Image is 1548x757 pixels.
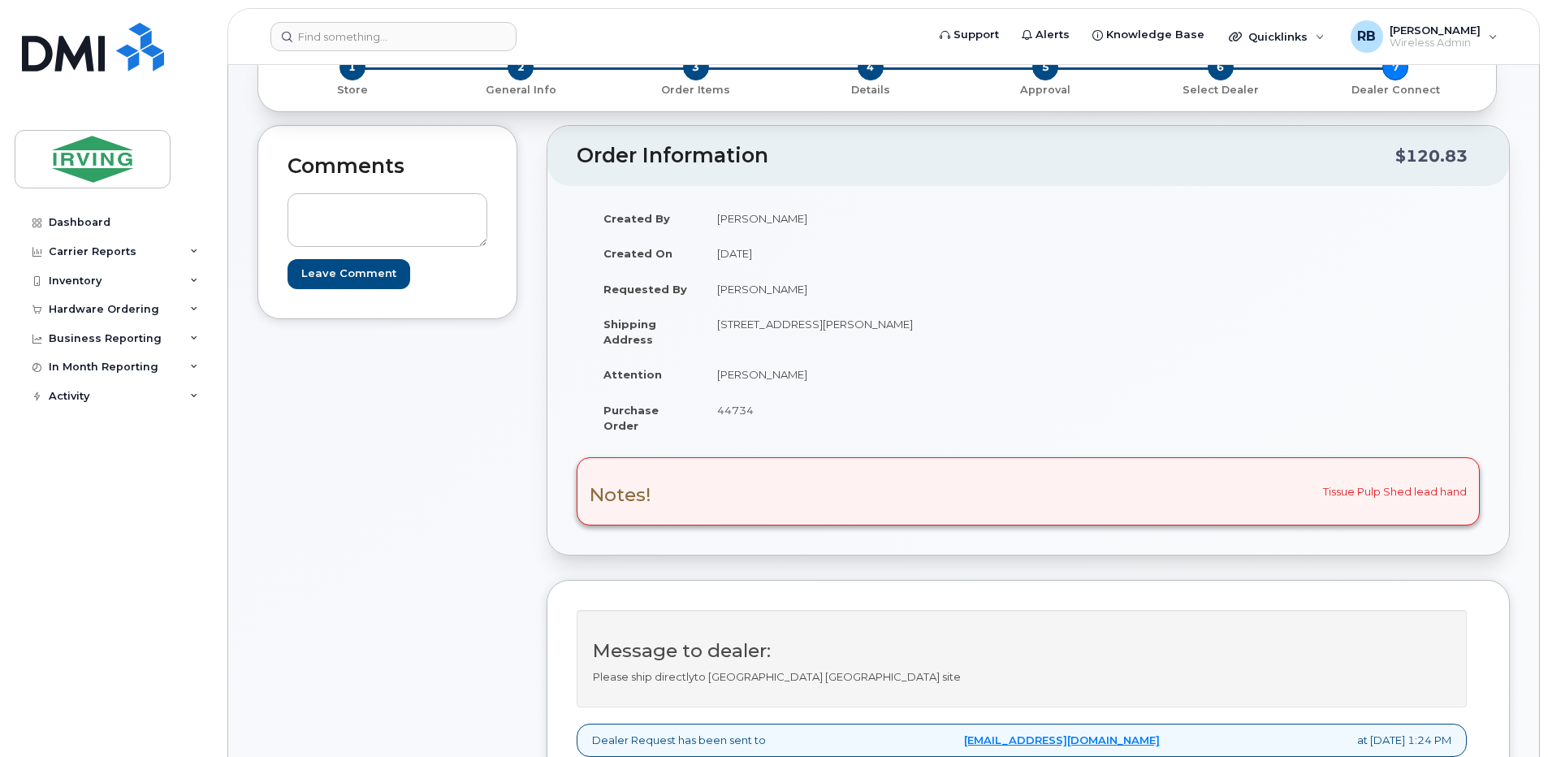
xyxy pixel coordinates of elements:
a: 4 Details [783,80,958,97]
p: Select Dealer [1139,83,1301,97]
span: Knowledge Base [1106,27,1204,43]
p: Details [789,83,951,97]
td: [STREET_ADDRESS][PERSON_NAME] [703,306,1016,357]
strong: Requested By [603,283,687,296]
td: [DATE] [703,236,1016,271]
p: Please ship directlyto [GEOGRAPHIC_DATA] [GEOGRAPHIC_DATA] site [593,669,1451,685]
p: General Info [439,83,601,97]
a: 3 Order Items [608,80,783,97]
div: Tissue Pulp Shed lead hand [577,457,1480,526]
span: Wireless Admin [1390,37,1481,50]
span: Quicklinks [1248,30,1308,43]
a: Knowledge Base [1081,19,1216,51]
td: [PERSON_NAME] [703,357,1016,392]
a: 6 Select Dealer [1133,80,1308,97]
a: [EMAIL_ADDRESS][DOMAIN_NAME] [964,733,1160,748]
a: 2 General Info [433,80,608,97]
div: $120.83 [1395,141,1468,171]
a: 5 Approval [958,80,1133,97]
h2: Comments [288,155,487,178]
td: [PERSON_NAME] [703,271,1016,307]
input: Find something... [270,22,517,51]
a: Alerts [1010,19,1081,51]
h3: Notes! [590,485,651,505]
p: Order Items [615,83,776,97]
p: Approval [965,83,1126,97]
strong: Shipping Address [603,318,656,346]
strong: Created On [603,247,672,260]
a: 1 Store [271,80,433,97]
p: Store [278,83,426,97]
div: Quicklinks [1217,20,1336,53]
span: Alerts [1036,27,1070,43]
h2: Order Information [577,145,1395,167]
strong: Attention [603,368,662,381]
div: Dealer Request has been sent to at [DATE] 1:24 PM [577,724,1467,757]
span: 44734 [717,404,754,417]
span: Support [953,27,999,43]
strong: Purchase Order [603,404,659,432]
td: [PERSON_NAME] [703,201,1016,236]
span: 4 [858,54,884,80]
span: 2 [508,54,534,80]
span: 6 [1208,54,1234,80]
span: 5 [1032,54,1058,80]
span: 3 [683,54,709,80]
span: RB [1357,27,1376,46]
strong: Created By [603,212,670,225]
div: Roberts, Brad [1339,20,1509,53]
h3: Message to dealer: [593,641,1451,661]
span: [PERSON_NAME] [1390,24,1481,37]
a: Support [928,19,1010,51]
span: 1 [339,54,365,80]
input: Leave Comment [288,259,410,289]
